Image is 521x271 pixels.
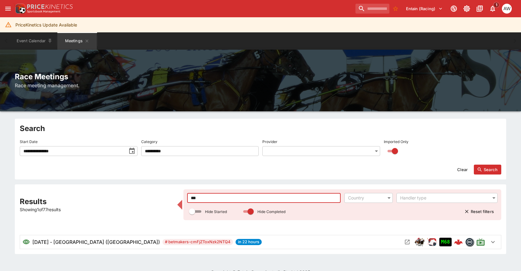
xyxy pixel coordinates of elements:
[454,238,463,246] img: logo-cerberus--red.svg
[427,237,437,247] img: racing.png
[348,195,383,201] div: Country
[14,2,26,15] img: PriceKinetics Logo
[487,3,498,14] button: Notifications
[27,10,60,13] img: Sportsbook Management
[23,238,30,246] svg: Visible
[15,72,506,81] h2: Race Meetings
[461,3,472,14] button: Toggle light/dark mode
[162,239,233,245] span: # betmakers-cmFjZToxNzk2NTQ4
[391,4,400,14] button: No Bookmarks
[474,3,485,14] button: Documentation
[415,237,425,247] img: horse_racing.png
[257,209,285,214] p: Hide Completed
[2,3,14,14] button: open drawer
[15,19,77,31] div: PriceKinetics Update Available
[439,238,452,246] div: Imported to Jetbet as UNCONFIRMED
[20,197,174,206] h2: Results
[236,239,262,245] span: in 22 hours
[20,124,501,133] h2: Search
[402,4,446,14] button: Select Tenant
[465,238,474,246] div: betmakers
[355,4,389,14] input: search
[32,238,160,246] h6: [DATE] - [GEOGRAPHIC_DATA] ([GEOGRAPHIC_DATA])
[15,82,506,89] h6: Race meeting management.
[13,32,56,50] button: Event Calendar
[262,139,277,144] p: Provider
[402,237,412,247] button: Open Meeting
[20,206,174,213] p: Showing 1 of 77 results
[453,165,471,175] button: Clear
[466,238,474,246] img: betmakers.png
[476,238,485,246] svg: Live
[493,2,500,8] span: 1
[448,3,459,14] button: Connected to PK
[126,146,137,157] button: toggle date time picker
[500,2,514,15] button: Amanda Whitta
[205,209,227,214] p: Hide Started
[415,237,425,247] div: horse_racing
[427,237,437,247] div: ParallelRacing Handler
[20,139,38,144] p: Start Date
[502,4,512,14] div: Amanda Whitta
[57,32,97,50] button: Meetings
[141,139,158,144] p: Category
[27,4,73,9] img: PriceKinetics
[474,165,501,175] button: Search
[400,195,488,201] div: Handler type
[461,207,498,216] button: Reset filters
[384,139,408,144] p: Imported Only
